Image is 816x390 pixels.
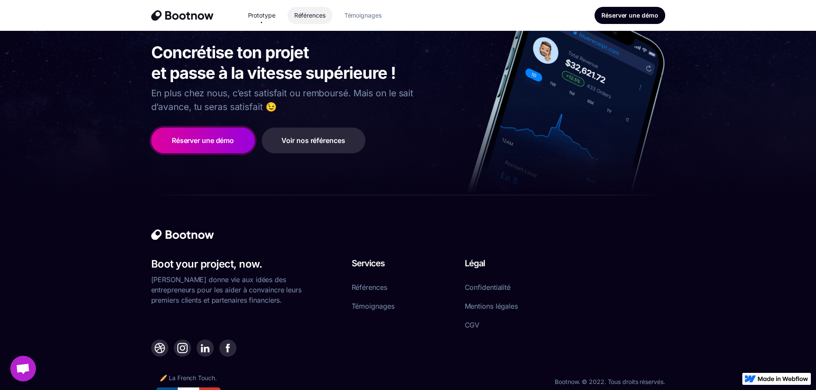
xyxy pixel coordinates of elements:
[601,11,658,20] div: Réserver une démo
[465,302,552,310] a: Mentions légales
[177,343,188,353] img: Icône Instagram.
[151,10,162,21] img: Icône logo Bootnow dark.
[595,7,665,24] a: Réserver une démo
[155,343,165,353] img: Icône Dribbble.
[275,136,352,145] div: Voir nos références
[151,257,326,271] h3: Boot your project, now.
[338,7,389,24] a: Témoignages
[151,229,214,240] img: Logo Bootnow
[352,283,439,292] a: Références
[241,7,282,24] a: Prototype
[151,86,449,114] p: En plus chez nous, c’est satisfait ou remboursé. Mais on le sait d’avance, tu seras satisfait 😉
[758,376,808,381] img: Made in Webflow
[151,42,449,83] h3: Concrétise ton projet et passe à la vitesse supérieure !
[262,128,365,153] a: Voir nos références
[165,136,241,145] div: Réserver une démo
[156,374,221,382] div: 🥖 La French Touch.
[287,7,332,24] a: Références
[151,128,255,153] a: Réserver une démo
[151,9,221,22] a: Bootnow dark.
[223,343,233,353] img: Icône Facebook.
[465,321,552,329] a: CGV
[352,302,439,310] a: Témoignages
[200,343,210,353] img: Icône LinkedIn.
[151,274,326,305] p: [PERSON_NAME] donne vie aux idées des entrepreneurs pour les aider à convaincre leurs premiers cl...
[465,283,552,292] a: Confidentialité
[165,11,214,20] img: Bootnow dark.
[10,356,36,381] div: Ouvrir le chat
[465,257,552,269] h3: Légal
[555,377,665,387] p: Bootnow. © 2022. Tous droits réservés.
[352,257,439,269] h3: Services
